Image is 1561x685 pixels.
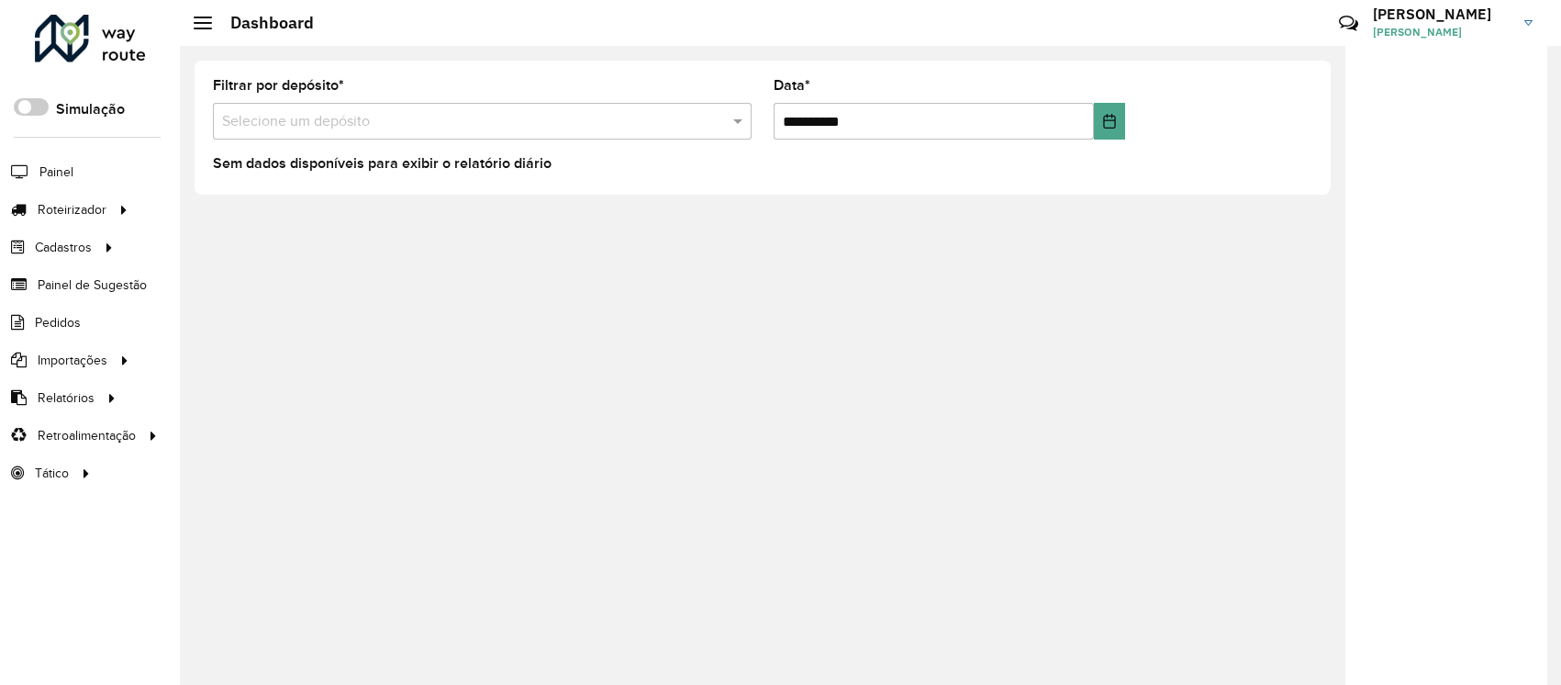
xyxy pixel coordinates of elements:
[1329,4,1368,43] a: Contato Rápido
[35,238,92,257] span: Cadastros
[1094,103,1125,140] button: Choose Date
[213,74,344,96] label: Filtrar por depósito
[1373,6,1511,23] h3: [PERSON_NAME]
[213,152,552,174] label: Sem dados disponíveis para exibir o relatório diário
[38,275,147,295] span: Painel de Sugestão
[38,426,136,445] span: Retroalimentação
[774,74,810,96] label: Data
[39,163,73,182] span: Painel
[212,13,314,33] h2: Dashboard
[38,388,95,408] span: Relatórios
[35,313,81,332] span: Pedidos
[38,200,106,219] span: Roteirizador
[38,351,107,370] span: Importações
[56,98,125,120] label: Simulação
[35,464,69,483] span: Tático
[1373,24,1511,40] span: [PERSON_NAME]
